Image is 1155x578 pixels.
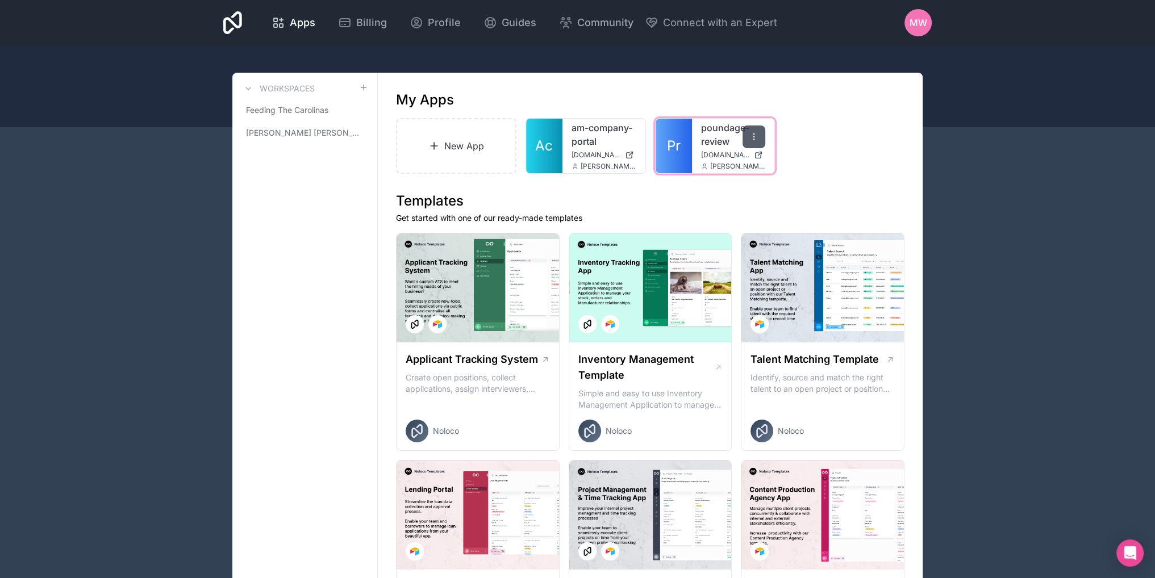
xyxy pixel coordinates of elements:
[241,82,315,95] a: Workspaces
[396,118,516,174] a: New App
[701,121,766,148] a: poundage-review
[710,162,766,171] span: [PERSON_NAME][EMAIL_ADDRESS][DOMAIN_NAME]
[260,83,315,94] h3: Workspaces
[778,425,804,437] span: Noloco
[526,119,562,173] a: Ac
[701,150,750,160] span: [DOMAIN_NAME]
[396,192,904,210] h1: Templates
[910,16,927,30] span: MW
[572,150,620,160] span: [DOMAIN_NAME]
[246,104,328,116] span: Feeding The Carolinas
[241,100,368,120] a: Feeding The Carolinas
[356,15,387,31] span: Billing
[474,10,545,35] a: Guides
[396,91,454,109] h1: My Apps
[406,351,538,367] h1: Applicant Tracking System
[550,10,643,35] a: Community
[606,547,615,556] img: Airtable Logo
[290,15,315,31] span: Apps
[572,121,636,148] a: am-company-portal
[401,10,470,35] a: Profile
[329,10,396,35] a: Billing
[406,372,550,395] p: Create open positions, collect applications, assign interviewers, centralise candidate feedback a...
[433,425,459,437] span: Noloco
[606,320,615,329] img: Airtable Logo
[578,388,723,411] p: Simple and easy to use Inventory Management Application to manage your stock, orders and Manufact...
[606,425,632,437] span: Noloco
[701,150,766,160] a: [DOMAIN_NAME]
[755,320,764,329] img: Airtable Logo
[663,15,777,31] span: Connect with an Expert
[581,162,636,171] span: [PERSON_NAME][EMAIL_ADDRESS][DOMAIN_NAME]
[645,15,777,31] button: Connect with an Expert
[428,15,461,31] span: Profile
[667,137,681,155] span: Pr
[755,547,764,556] img: Airtable Logo
[246,127,359,139] span: [PERSON_NAME] [PERSON_NAME]
[577,15,633,31] span: Community
[396,212,904,224] p: Get started with one of our ready-made templates
[535,137,553,155] span: Ac
[750,372,895,395] p: Identify, source and match the right talent to an open project or position with our Talent Matchi...
[262,10,324,35] a: Apps
[433,320,442,329] img: Airtable Logo
[1116,539,1144,567] div: Open Intercom Messenger
[578,351,715,383] h1: Inventory Management Template
[750,351,879,367] h1: Talent Matching Template
[241,123,368,143] a: [PERSON_NAME] [PERSON_NAME]
[656,119,692,173] a: Pr
[410,547,419,556] img: Airtable Logo
[572,150,636,160] a: [DOMAIN_NAME]
[502,15,536,31] span: Guides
